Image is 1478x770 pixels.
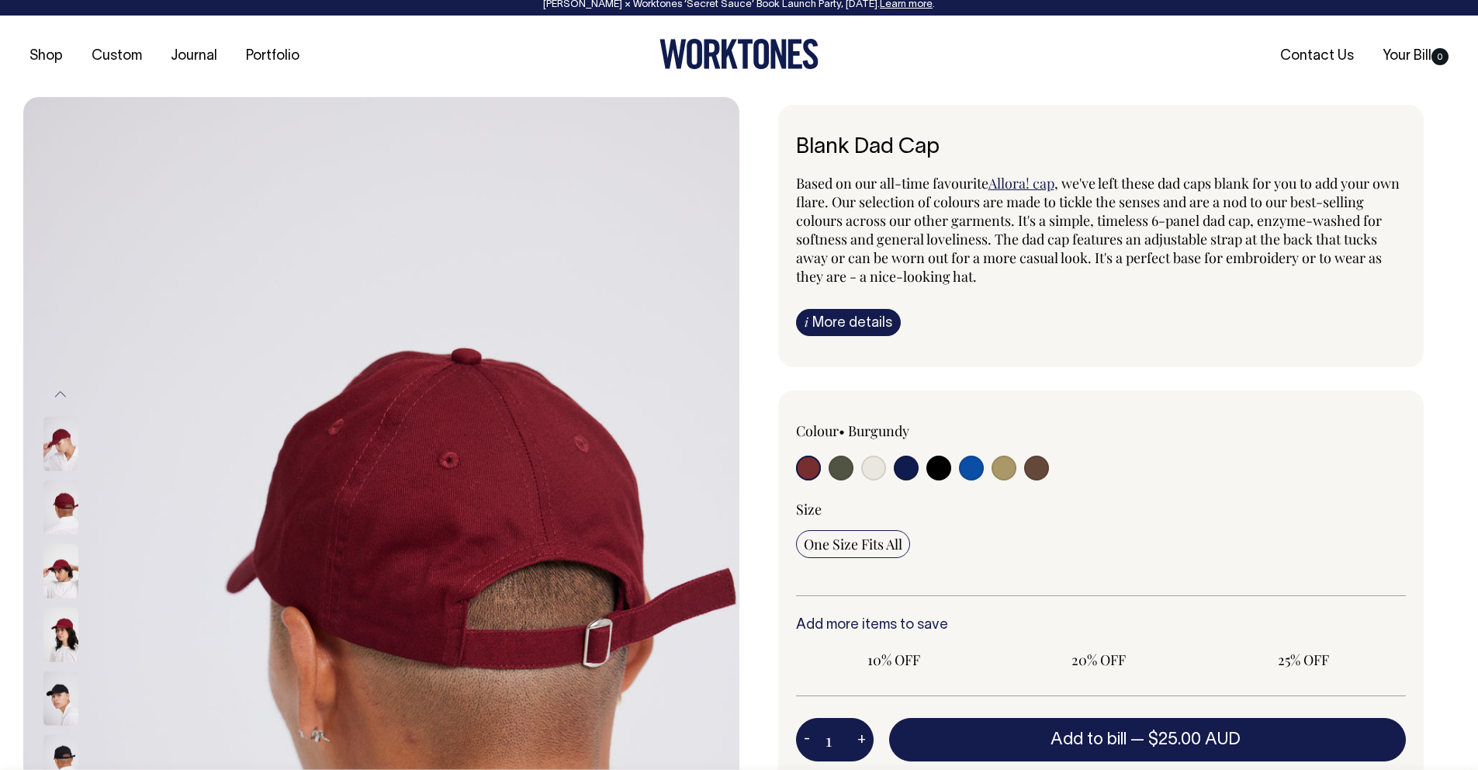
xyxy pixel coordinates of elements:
span: One Size Fits All [804,535,902,553]
img: burgundy [43,416,78,470]
a: Shop [23,43,69,69]
span: , we've left these dad caps blank for you to add your own flare. Our selection of colours are mad... [796,174,1400,286]
a: Journal [164,43,223,69]
img: burgundy [43,543,78,598]
a: Portfolio [240,43,306,69]
img: burgundy [43,607,78,661]
h1: Blank Dad Cap [796,136,1407,160]
button: + [850,724,874,755]
span: 10% OFF [804,650,984,669]
span: i [805,314,808,330]
label: Burgundy [848,421,909,440]
span: Add to bill [1051,732,1127,747]
a: Contact Us [1274,43,1360,69]
img: black [43,671,78,725]
span: Based on our all-time favourite [796,174,988,192]
a: Allora! cap [988,174,1054,192]
span: 20% OFF [1009,650,1189,669]
input: 10% OFF [796,646,992,674]
input: 20% OFF [1001,646,1196,674]
h6: Add more items to save [796,618,1407,633]
a: iMore details [796,309,901,336]
button: - [796,724,818,755]
button: Previous [49,377,72,412]
span: 0 [1431,48,1449,65]
span: $25.00 AUD [1148,732,1241,747]
button: Add to bill —$25.00 AUD [889,718,1407,761]
input: 25% OFF [1206,646,1401,674]
div: Size [796,500,1407,519]
span: — [1130,732,1244,747]
img: burgundy [43,480,78,534]
span: 25% OFF [1213,650,1393,669]
a: Custom [85,43,148,69]
a: Your Bill0 [1376,43,1455,69]
input: One Size Fits All [796,530,910,558]
span: • [839,421,845,440]
div: Colour [796,421,1040,440]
